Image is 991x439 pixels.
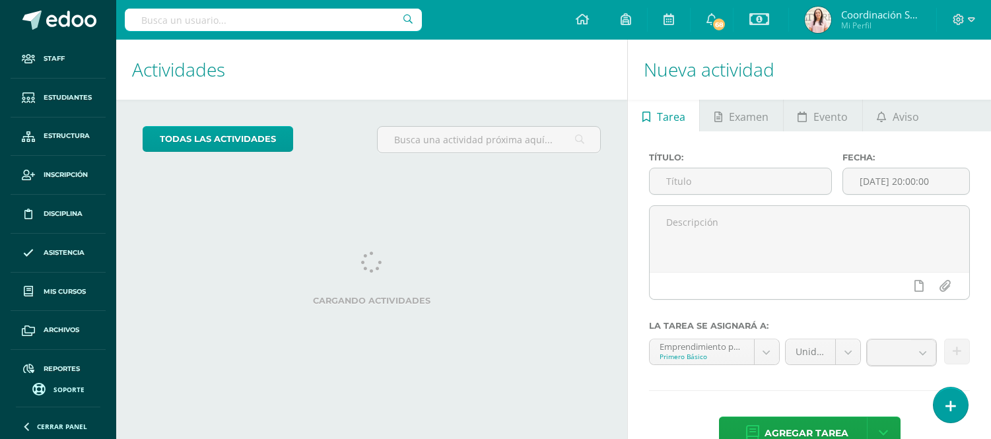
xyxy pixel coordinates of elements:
[863,100,934,131] a: Aviso
[712,17,726,32] span: 68
[125,9,422,31] input: Busca un usuario...
[650,339,779,364] a: Emprendimiento para la productivida (Mineduc) 'compound--Emprendimiento para la productivida (Min...
[44,248,85,258] span: Asistencia
[843,168,969,194] input: Fecha de entrega
[44,53,65,64] span: Staff
[37,422,87,431] span: Cerrar panel
[44,92,92,103] span: Estudiantes
[53,385,85,394] span: Soporte
[628,100,699,131] a: Tarea
[44,131,90,141] span: Estructura
[11,350,106,389] a: Reportes
[649,321,970,331] label: La tarea se asignará a:
[796,339,825,364] span: Unidad 3
[893,101,919,133] span: Aviso
[11,273,106,312] a: Mis cursos
[660,352,744,361] div: Primero Básico
[44,364,80,374] span: Reportes
[378,127,600,152] input: Busca una actividad próxima aquí...
[650,168,831,194] input: Título
[11,156,106,195] a: Inscripción
[660,339,744,352] div: Emprendimiento para la productivida (Mineduc) 'compound--Emprendimiento para la productivida (Min...
[842,152,970,162] label: Fecha:
[11,79,106,118] a: Estudiantes
[11,195,106,234] a: Disciplina
[44,287,86,297] span: Mis cursos
[841,8,920,21] span: Coordinación Secundaria
[841,20,920,31] span: Mi Perfil
[11,40,106,79] a: Staff
[11,234,106,273] a: Asistencia
[805,7,831,33] img: d2942744f9c745a4cff7aa76c081e4cf.png
[44,170,88,180] span: Inscripción
[784,100,862,131] a: Evento
[143,126,293,152] a: todas las Actividades
[700,100,782,131] a: Examen
[143,296,601,306] label: Cargando actividades
[786,339,860,364] a: Unidad 3
[644,40,975,100] h1: Nueva actividad
[657,101,685,133] span: Tarea
[16,380,100,397] a: Soporte
[11,311,106,350] a: Archivos
[649,152,832,162] label: Título:
[44,325,79,335] span: Archivos
[11,118,106,156] a: Estructura
[813,101,848,133] span: Evento
[44,209,83,219] span: Disciplina
[132,40,611,100] h1: Actividades
[729,101,769,133] span: Examen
